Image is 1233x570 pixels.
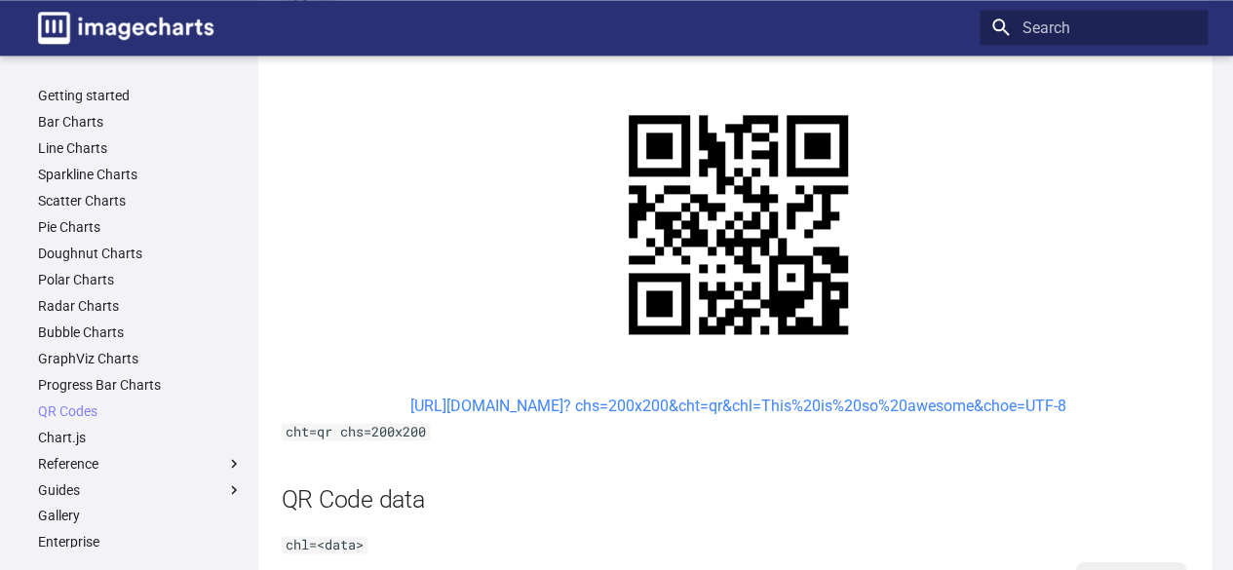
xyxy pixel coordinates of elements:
a: Image-Charts documentation [30,4,221,52]
code: chl=<data> [282,536,367,553]
a: Polar Charts [38,271,243,288]
img: logo [38,12,213,44]
img: chart [585,71,892,378]
h2: QR Code data [282,482,1196,516]
a: QR Codes [38,402,243,420]
a: Pie Charts [38,218,243,236]
a: Doughnut Charts [38,245,243,262]
a: GraphViz Charts [38,350,243,367]
a: Scatter Charts [38,192,243,209]
a: Progress Bar Charts [38,376,243,394]
label: Reference [38,455,243,473]
a: Bubble Charts [38,323,243,341]
label: Guides [38,481,243,499]
input: Search [980,10,1208,45]
code: cht=qr chs=200x200 [282,423,430,440]
a: Gallery [38,507,243,524]
a: Radar Charts [38,297,243,315]
a: Bar Charts [38,113,243,131]
a: Enterprise [38,533,243,551]
a: Sparkline Charts [38,166,243,183]
a: [URL][DOMAIN_NAME]? chs=200x200&cht=qr&chl=This%20is%20so%20awesome&choe=UTF-8 [410,397,1066,415]
a: Line Charts [38,139,243,157]
a: Chart.js [38,429,243,446]
a: Getting started [38,87,243,104]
